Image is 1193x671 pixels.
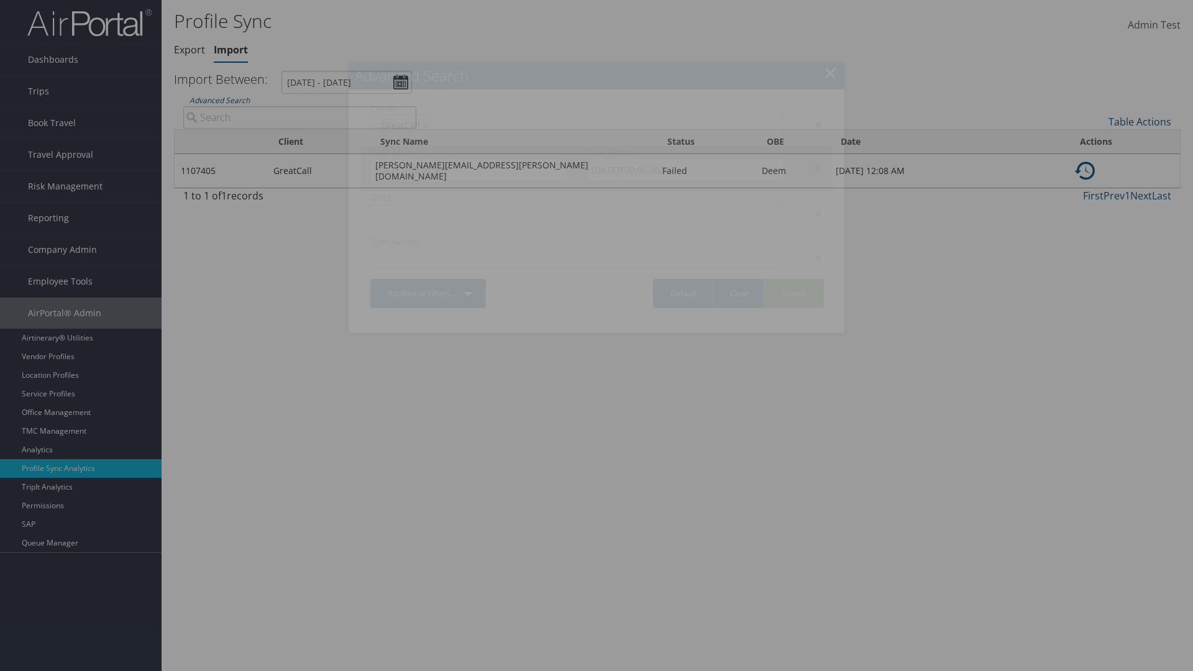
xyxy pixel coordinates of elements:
span: GreatCall [379,119,420,132]
div: × [793,206,832,221]
a: Clear [712,279,766,308]
h2: Advanced Search [349,62,844,89]
a: Additional Filters... [370,279,486,308]
a: Default [653,279,715,308]
label: OBES [370,191,784,204]
label: Clients [370,103,784,115]
a: Search [764,279,824,308]
a: Close [823,60,838,85]
a: × [423,119,431,132]
label: Date After [370,146,567,158]
label: Date Before [586,146,783,158]
div: × [793,117,832,132]
div: × [793,250,832,265]
div: × [793,161,832,176]
label: Sync Names [370,235,784,248]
